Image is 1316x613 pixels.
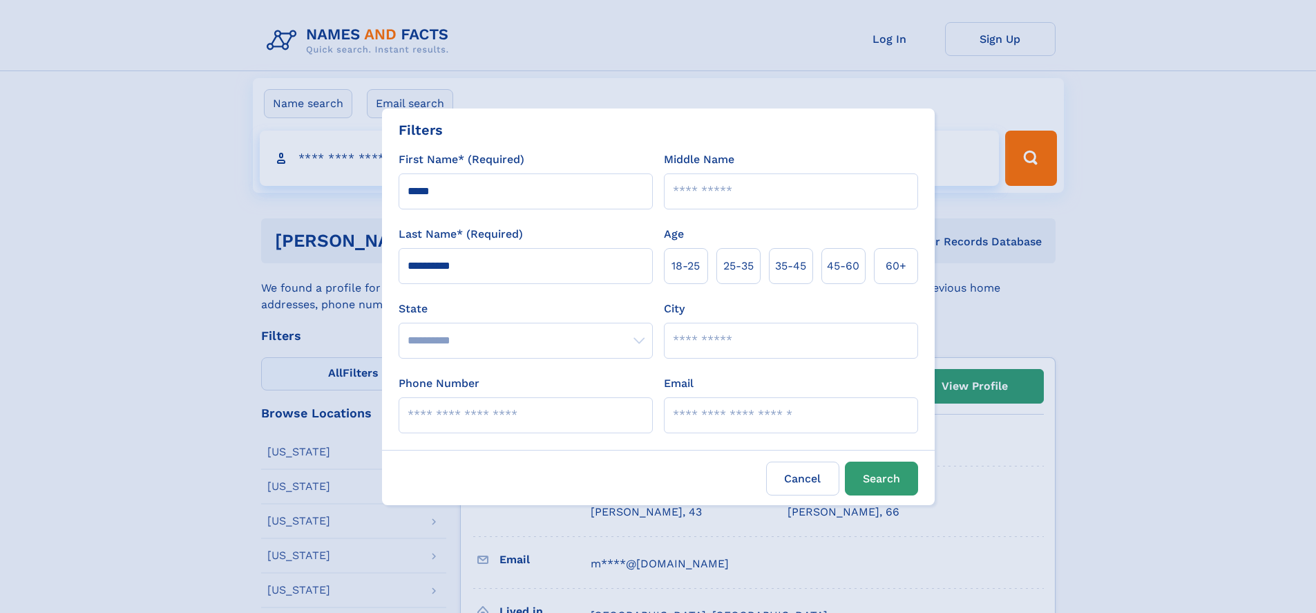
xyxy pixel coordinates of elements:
[664,226,684,243] label: Age
[664,151,734,168] label: Middle Name
[766,462,839,496] label: Cancel
[399,151,524,168] label: First Name* (Required)
[671,258,700,274] span: 18‑25
[399,226,523,243] label: Last Name* (Required)
[664,375,694,392] label: Email
[845,462,918,496] button: Search
[775,258,806,274] span: 35‑45
[399,301,653,317] label: State
[827,258,859,274] span: 45‑60
[723,258,754,274] span: 25‑35
[664,301,685,317] label: City
[886,258,906,274] span: 60+
[399,120,443,140] div: Filters
[399,375,479,392] label: Phone Number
